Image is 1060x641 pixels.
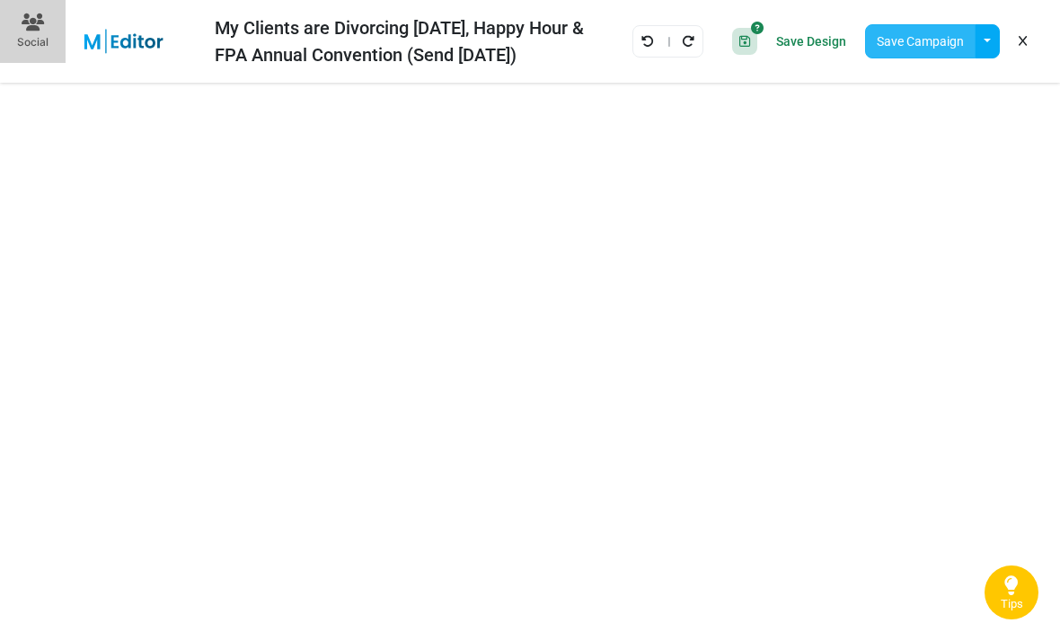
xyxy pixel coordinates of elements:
span: Tips [1001,597,1023,611]
a: Undo [640,30,655,53]
i: SoftSave® is off [751,22,764,34]
div: My Clients are Divorcing [DATE], Happy Hour & FPA Annual Convention (Send [DATE]) [215,14,604,68]
a: Redo [681,30,695,53]
a: Save Design [772,26,851,57]
button: Save Campaign [865,24,976,58]
div: Social [17,34,49,50]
